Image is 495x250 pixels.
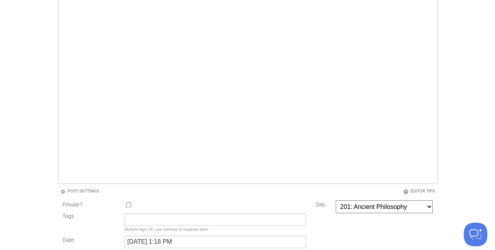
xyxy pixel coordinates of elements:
[63,202,120,209] label: Private?
[403,189,435,193] a: Editor Tips
[63,237,120,245] label: Date
[60,213,122,219] label: Tags
[60,189,99,193] a: Post Settings
[464,223,487,246] iframe: Help Scout Beacon - Open
[315,202,331,209] label: Site
[124,228,306,232] div: Multiple tags OK, use commas to separate them.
